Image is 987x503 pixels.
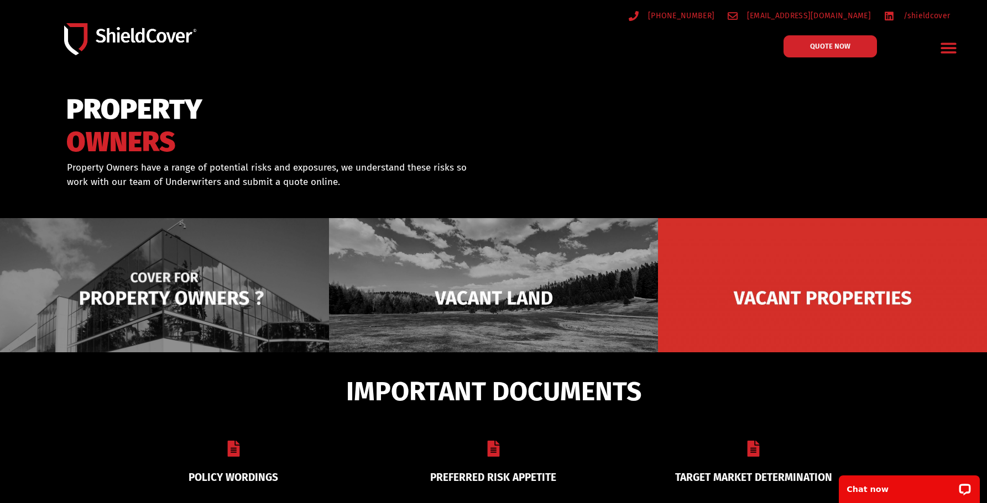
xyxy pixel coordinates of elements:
span: /shieldcover [901,9,951,23]
span: PROPERTY [66,98,202,121]
span: IMPORTANT DOCUMENTS [346,381,641,402]
div: Menu Toggle [936,35,962,61]
a: QUOTE NOW [784,35,877,57]
span: QUOTE NOW [810,43,850,50]
span: [EMAIL_ADDRESS][DOMAIN_NAME] [744,9,871,23]
a: PREFERRED RISK APPETITE [430,471,556,484]
p: Property Owners have a range of potential risks and exposures, we understand these risks so work ... [67,161,479,189]
img: Shield-Cover-Underwriting-Australia-logo-full [64,23,196,55]
a: [EMAIL_ADDRESS][DOMAIN_NAME] [728,9,871,23]
span: [PHONE_NUMBER] [645,9,714,23]
a: [PHONE_NUMBER] [629,9,714,23]
a: POLICY WORDINGS [189,471,278,484]
a: /shieldcover [884,9,950,23]
iframe: LiveChat chat widget [832,468,987,503]
a: TARGET MARKET DETERMINATION [675,471,832,484]
img: Vacant Land liability cover [329,218,658,378]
